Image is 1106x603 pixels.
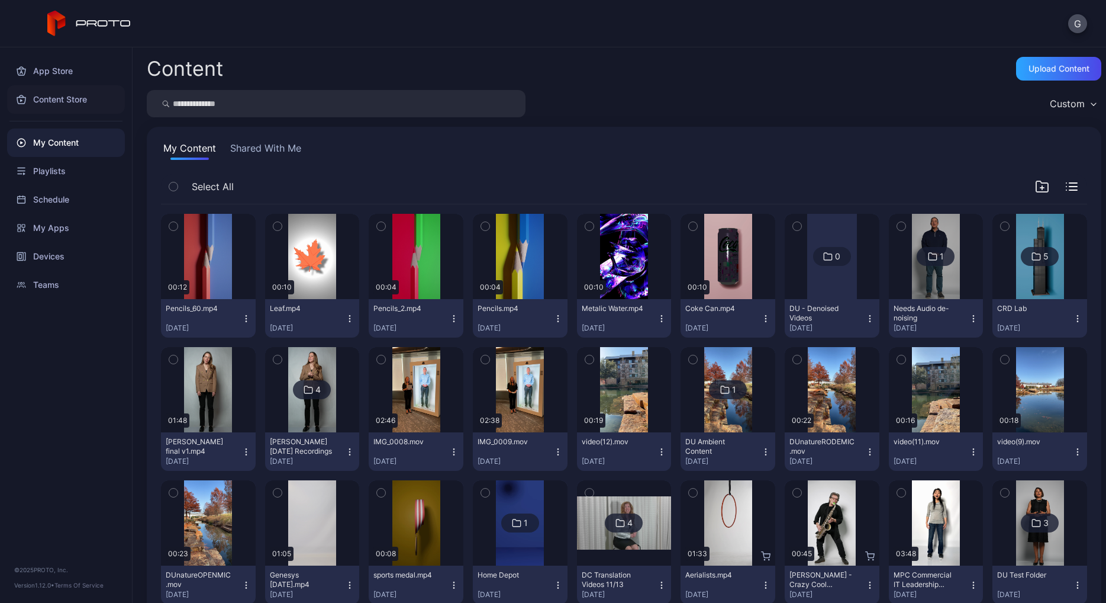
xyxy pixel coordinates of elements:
div: [DATE] [582,323,657,333]
div: [DATE] [894,590,969,599]
div: Home Depot [478,570,543,580]
div: [DATE] [373,457,449,466]
div: Needs Audio de-noising [894,304,959,323]
button: video(12).mov[DATE] [577,432,672,471]
div: Pencils_2.mp4 [373,304,438,313]
div: [DATE] [685,590,761,599]
button: Metalic Water.mp4[DATE] [577,299,672,338]
div: [DATE] [166,457,241,466]
div: video(12).mov [582,437,647,447]
div: Pencils.mp4 [478,304,543,313]
div: 0 [835,251,840,262]
div: 4 [315,384,321,395]
a: Teams [7,271,125,299]
div: Upload Content [1028,64,1089,73]
button: G [1068,14,1087,33]
div: [DATE] [997,323,1073,333]
div: video(11).mov [894,437,959,447]
button: video(9).mov[DATE] [992,432,1087,471]
button: [PERSON_NAME] [DATE] Recordings[DATE] [265,432,360,471]
a: My Content [7,129,125,157]
div: DU - Denoised Videos [789,304,855,323]
div: sports medal.mp4 [373,570,438,580]
div: DUnatureOPENMIC.mov [166,570,231,589]
button: DU - Denoised Videos[DATE] [785,299,879,338]
div: [DATE] [894,457,969,466]
div: [DATE] [582,457,657,466]
div: Devices [7,242,125,271]
div: [DATE] [270,323,346,333]
div: [DATE] [373,590,449,599]
div: © 2025 PROTO, Inc. [14,565,118,575]
button: CRD Lab[DATE] [992,299,1087,338]
button: [PERSON_NAME] final v1.mp4[DATE] [161,432,256,471]
div: [DATE] [270,590,346,599]
div: [DATE] [894,323,969,333]
button: DUnatureRODEMIC.mov[DATE] [785,432,879,471]
button: Custom [1044,90,1101,117]
div: [DATE] [166,590,241,599]
div: DC Translation Videos 11/13 [582,570,647,589]
button: Pencils_60.mp4[DATE] [161,299,256,338]
div: DU Ambient Content [685,437,750,456]
div: Scott Page - Crazy Cool Technology.mp4 [789,570,855,589]
div: [DATE] [270,457,346,466]
div: Jane April 2025 Recordings [270,437,335,456]
span: Version 1.12.0 • [14,582,54,589]
a: App Store [7,57,125,85]
a: My Apps [7,214,125,242]
button: Upload Content [1016,57,1101,81]
span: Select All [192,179,234,194]
div: [DATE] [997,457,1073,466]
button: My Content [161,141,218,160]
div: [DATE] [789,457,865,466]
button: video(11).mov[DATE] [889,432,984,471]
div: [DATE] [478,323,553,333]
div: 5 [1043,251,1049,262]
div: [DATE] [997,590,1073,599]
button: Needs Audio de-noising[DATE] [889,299,984,338]
div: [DATE] [685,323,761,333]
div: MPC Commercial IT Leadership Strategy Lab_Final.mp4 [894,570,959,589]
div: [DATE] [789,590,865,599]
button: Leaf.mp4[DATE] [265,299,360,338]
div: Metalic Water.mp4 [582,304,647,313]
div: IMG_0009.mov [478,437,543,447]
button: Pencils.mp4[DATE] [473,299,567,338]
div: 1 [732,384,736,395]
div: Coke Can.mp4 [685,304,750,313]
div: [DATE] [166,323,241,333]
div: Aerialists.mp4 [685,570,750,580]
div: 1 [524,518,528,528]
div: Jane final v1.mp4 [166,437,231,456]
a: Terms Of Service [54,582,104,589]
div: [DATE] [685,457,761,466]
div: 1 [940,251,944,262]
div: Genesys 12-4-24.mp4 [270,570,335,589]
div: Leaf.mp4 [270,304,335,313]
a: Content Store [7,85,125,114]
div: Custom [1050,98,1085,110]
div: [DATE] [373,323,449,333]
a: Playlists [7,157,125,185]
div: CRD Lab [997,304,1062,313]
div: DU Test Folder [997,570,1062,580]
button: Shared With Me [228,141,304,160]
div: Content [147,59,223,79]
div: [DATE] [478,590,553,599]
button: DU Ambient Content[DATE] [681,432,775,471]
div: [DATE] [582,590,657,599]
button: Pencils_2.mp4[DATE] [369,299,463,338]
div: [DATE] [478,457,553,466]
div: IMG_0008.mov [373,437,438,447]
div: [DATE] [789,323,865,333]
a: Schedule [7,185,125,214]
div: DUnatureRODEMIC.mov [789,437,855,456]
button: IMG_0008.mov[DATE] [369,432,463,471]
